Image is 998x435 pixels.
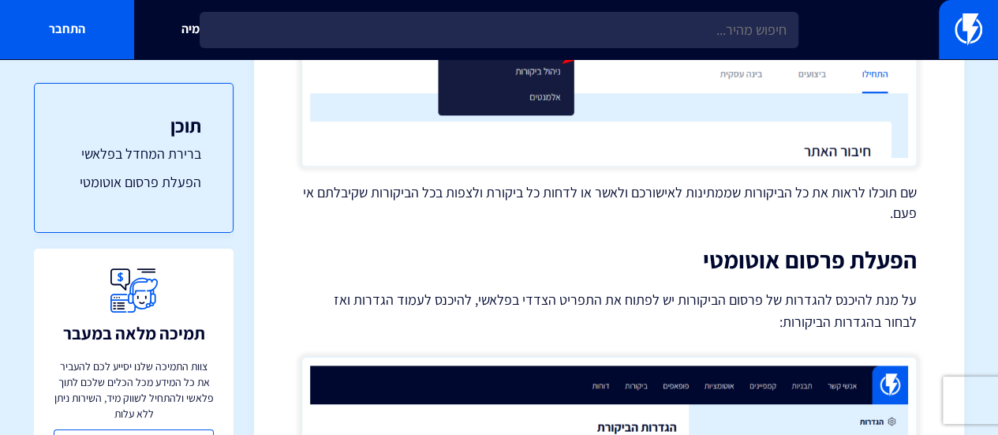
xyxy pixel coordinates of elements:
[200,12,798,48] input: חיפוש מהיר...
[66,172,201,193] a: הפעלת פרסום אוטומטי
[301,289,917,333] p: על מנת להיכנס להגדרות של פרסום הביקורות יש לפתוח את התפריט הצדדי בפלאשי, להיכנס לעמוד הגדרות ואז ...
[66,115,201,136] h3: תוכן
[54,358,214,422] p: צוות התמיכה שלנו יסייע לכם להעביר את כל המידע מכל הכלים שלכם לתוך פלאשי ולהתחיל לשווק מיד, השירות...
[301,182,917,223] p: שם תוכלו לראות את כל הביקורות שממתינות לאישורכם ולאשר או לדחות כל ביקורת ולצפות בכל הביקורות שקיב...
[63,324,205,343] h3: תמיכה מלאה במעבר
[66,144,201,164] a: ברירת המחדל בפלאשי
[301,247,917,273] h2: הפעלת פרסום אוטומטי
